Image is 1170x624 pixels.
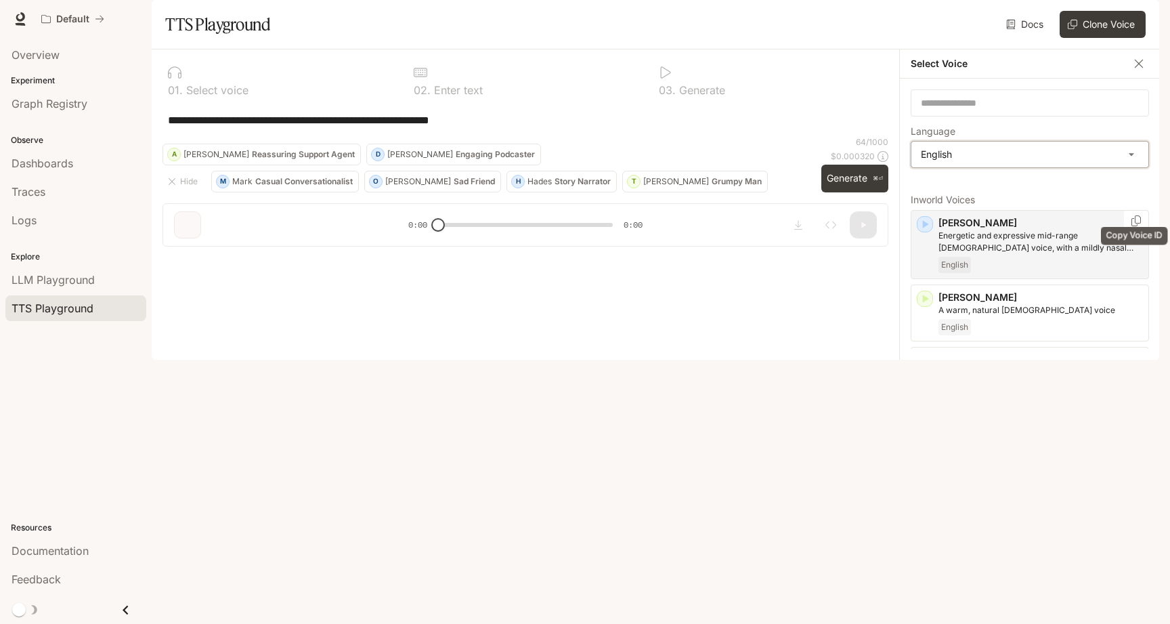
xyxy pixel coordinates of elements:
p: Default [56,14,89,25]
p: Generate [676,85,725,96]
p: [PERSON_NAME] [643,178,709,186]
span: English [938,319,971,335]
p: Language [911,127,955,136]
div: M [217,171,229,192]
button: MMarkCasual Conversationalist [211,171,359,192]
p: $ 0.000320 [831,150,875,162]
button: T[PERSON_NAME]Grumpy Man [622,171,768,192]
div: Copy Voice ID [1101,227,1168,245]
button: Clone Voice [1060,11,1146,38]
p: ⌘⏎ [873,175,883,183]
p: Engaging Podcaster [456,150,535,159]
p: [PERSON_NAME] [387,150,453,159]
button: Generate⌘⏎ [821,165,888,192]
p: 0 3 . [659,85,676,96]
button: O[PERSON_NAME]Sad Friend [364,171,501,192]
a: Docs [1003,11,1049,38]
p: Inworld Voices [911,195,1149,205]
button: D[PERSON_NAME]Engaging Podcaster [366,144,541,165]
p: A warm, natural female voice [938,304,1143,316]
p: Story Narrator [555,178,611,186]
p: 0 2 . [414,85,431,96]
p: [PERSON_NAME] [385,178,451,186]
div: A [168,144,180,165]
div: D [372,144,384,165]
p: Grumpy Man [712,178,762,186]
div: T [628,171,640,192]
button: Copy Voice ID [1129,215,1143,226]
p: 64 / 1000 [856,136,888,148]
div: English [911,142,1148,167]
p: Energetic and expressive mid-range male voice, with a mildly nasal quality [938,230,1143,254]
p: [PERSON_NAME] [183,150,249,159]
button: All workspaces [35,5,110,33]
div: H [512,171,524,192]
div: O [370,171,382,192]
button: HHadesStory Narrator [506,171,617,192]
p: Hades [527,178,552,186]
p: [PERSON_NAME] [938,216,1143,230]
h1: TTS Playground [165,11,270,38]
p: Mark [232,178,253,186]
span: English [938,257,971,273]
p: Select voice [183,85,248,96]
button: Hide [162,171,206,192]
p: Sad Friend [454,178,495,186]
p: [PERSON_NAME] [938,291,1143,304]
p: Reassuring Support Agent [252,150,355,159]
button: A[PERSON_NAME]Reassuring Support Agent [162,144,361,165]
p: 0 1 . [168,85,183,96]
p: Enter text [431,85,483,96]
p: Casual Conversationalist [255,178,353,186]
